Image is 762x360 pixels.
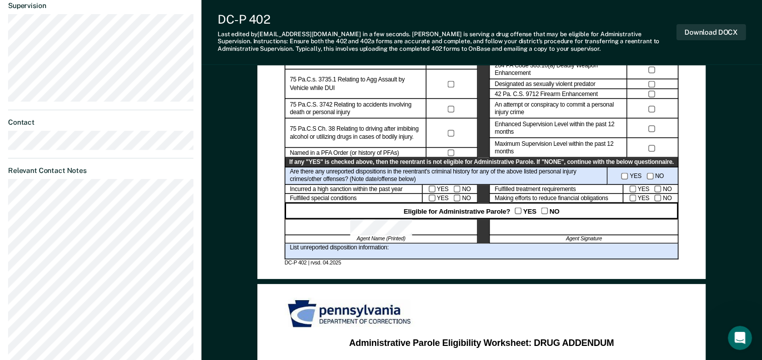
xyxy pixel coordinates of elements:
[20,149,169,159] p: [EMAIL_ADDRESS][DOMAIN_NAME]
[728,326,752,350] iframe: Intercom live chat
[285,194,423,203] div: Fulfilled special conditions
[285,185,423,194] div: Incurred a high sanction within the past year
[608,167,679,185] div: YES NO
[8,118,193,127] dt: Contact
[363,31,409,38] span: in a few seconds
[490,185,624,194] div: Fulfilled treatment requirements
[495,80,595,88] label: Designated as sexually violent predator
[285,259,678,266] div: DC-P 402 | rvsd. 04.2025
[37,5,166,22] h1: Incorrect Parole Number
[10,189,191,200] p: Report Incorrect Rosters
[285,158,678,167] div: If any "YES" is checked above, then the reentrant is not eligible for Administrative Parole. If "...
[218,12,676,27] div: DC-P 402
[10,179,55,188] strong: Ticket Type
[10,289,191,310] div: [PERSON_NAME] has been assigned the wrong parole number.
[285,167,607,185] div: Are there any unreported dispositions in the reentrant's criminal history for any of the above li...
[495,62,622,77] label: 204 PA Code 303.10(a) Deadly Weapon Enhancement
[10,279,56,287] strong: Description
[177,5,195,23] div: Close
[85,36,117,68] img: Profile image for Naomi
[218,31,676,52] div: Last edited by [EMAIL_ADDRESS][DOMAIN_NAME] . [PERSON_NAME] is serving a drug offense that may be...
[7,4,26,23] button: go back
[285,298,417,331] img: PDOC Logo
[8,2,193,10] dt: Supervision
[290,149,399,157] label: Named in a PFA Order (or history of PFAs)
[490,235,678,243] div: Agent Signature
[285,243,678,259] div: List unreported disposition information:
[676,24,746,41] button: Download DOCX
[10,222,191,233] p: #30571753
[8,166,193,175] dt: Relevant Contact Notes
[10,213,45,221] strong: Ticket ID
[624,185,678,194] div: YES NO
[285,235,477,243] div: Agent Name (Printed)
[490,194,624,203] div: Making efforts to reduce financial obligations
[290,52,422,68] label: 75 Pa.C.S. 3735 Relating to Homicide by Vehicle while DUI
[495,91,598,99] label: 42 Pa. C.S. 9712 Firearm Enhancement
[20,129,146,147] strong: You will be notified here and by email
[495,101,622,117] label: An attempt or conspiracy to commit a personal injury crime
[10,85,191,96] p: [PERSON_NAME] has completed your ticket
[495,140,622,156] label: Maximum Supervision Level within the past 12 months
[290,101,422,117] label: 75 Pa.C.S. 3742 Relating to accidents involving death or personal injury
[10,255,191,266] p: Incorrect Parole Number
[624,194,678,203] div: YES NO
[291,337,672,349] div: Administrative Parole Eligibility Worksheet: DRUG ADDENDUM
[495,121,622,136] label: Enhanced Supervision Level within the past 12 months
[290,76,422,92] label: 75 Pa.C.s. 3735.1 Relating to Agg Assault by Vehicle while DUI
[10,246,28,254] strong: Title
[10,73,191,83] div: Resolved • [DATE]
[423,194,477,203] div: YES NO
[290,126,422,141] label: 75 Pa.C.S Ch. 38 Relating to driving after imbibing alcohol or utilizing drugs in cases of bodily...
[285,203,678,219] div: Eligible for Administrative Parole? YES NO
[423,185,477,194] div: YES NO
